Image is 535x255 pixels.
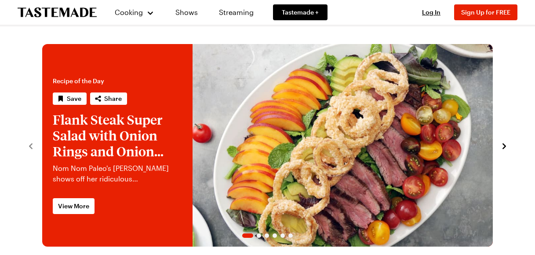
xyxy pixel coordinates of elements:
[58,202,89,211] span: View More
[288,233,293,238] span: Go to slide 6
[114,2,154,23] button: Cooking
[257,233,261,238] span: Go to slide 2
[242,233,253,238] span: Go to slide 1
[26,140,35,151] button: navigate to previous item
[104,94,122,103] span: Share
[115,8,143,16] span: Cooking
[273,233,277,238] span: Go to slide 4
[42,44,493,247] div: 1 / 6
[90,92,127,105] button: Share
[454,4,517,20] button: Sign Up for FREE
[265,233,269,238] span: Go to slide 3
[280,233,285,238] span: Go to slide 5
[67,94,81,103] span: Save
[422,8,440,16] span: Log In
[414,8,449,17] button: Log In
[282,8,319,17] span: Tastemade +
[273,4,328,20] a: Tastemade +
[53,92,87,105] button: Save recipe
[461,8,510,16] span: Sign Up for FREE
[53,198,95,214] a: View More
[18,7,97,18] a: To Tastemade Home Page
[500,140,509,151] button: navigate to next item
